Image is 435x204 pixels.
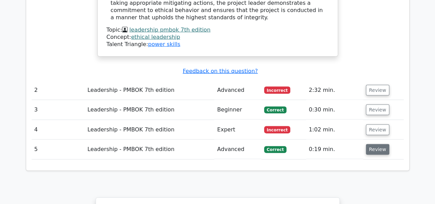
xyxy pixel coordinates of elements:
span: Correct [264,146,286,153]
td: Leadership - PMBOK 7th edition [85,140,214,159]
td: 4 [32,120,85,140]
td: 5 [32,140,85,159]
td: 3 [32,100,85,120]
td: Expert [214,120,261,140]
td: Leadership - PMBOK 7th edition [85,100,214,120]
button: Review [366,125,389,135]
td: Advanced [214,80,261,100]
a: power skills [148,41,180,47]
span: Incorrect [264,87,291,94]
td: Beginner [214,100,261,120]
button: Review [366,144,389,155]
div: Topic: [107,26,329,34]
td: Leadership - PMBOK 7th edition [85,120,214,140]
a: Feedback on this question? [183,68,258,74]
td: Advanced [214,140,261,159]
div: Talent Triangle: [107,26,329,48]
td: 0:19 min. [306,140,363,159]
td: 0:30 min. [306,100,363,120]
div: Concept: [107,34,329,41]
td: 2 [32,80,85,100]
a: ethical leadership [131,34,180,40]
td: Leadership - PMBOK 7th edition [85,80,214,100]
td: 1:02 min. [306,120,363,140]
button: Review [366,85,389,96]
span: Correct [264,107,286,114]
button: Review [366,105,389,115]
a: leadership pmbok 7th edition [129,26,210,33]
span: Incorrect [264,126,291,133]
td: 2:32 min. [306,80,363,100]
